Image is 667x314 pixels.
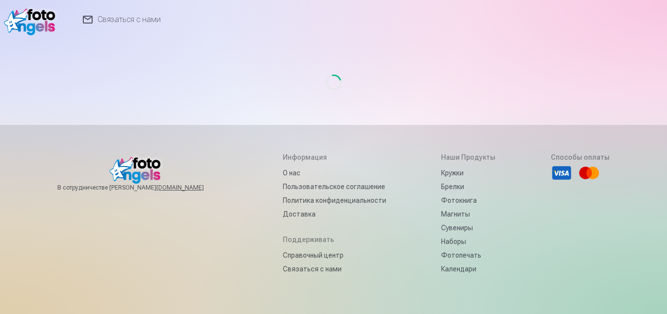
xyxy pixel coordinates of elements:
[98,15,161,24] font: Связаться с нами
[441,196,477,204] font: Фотокнига
[283,248,386,262] a: Справочный центр
[441,248,495,262] a: Фотопечать
[283,210,316,218] font: Доставка
[57,184,156,191] font: В сотрудничестве [PERSON_NAME]
[441,221,495,235] a: Сувениры
[441,207,495,221] a: Магниты
[156,184,227,192] a: [DOMAIN_NAME]
[441,235,495,248] a: Наборы
[441,224,473,232] font: Сувениры
[283,153,327,161] font: Информация
[441,193,495,207] a: Фотокнига
[283,183,385,191] font: Пользовательское соглашение
[441,166,495,180] a: Кружки
[441,180,495,193] a: Брелки
[4,4,60,35] img: /v1
[441,262,495,276] a: Календари
[283,193,386,207] a: Политика конфиденциальности
[283,196,386,204] font: Политика конфиденциальности
[441,183,464,191] font: Брелки
[441,210,470,218] font: Магниты
[283,236,334,243] font: Поддерживать
[441,265,476,273] font: Календари
[551,153,610,161] font: Способы оплаты
[441,153,495,161] font: Наши продукты
[283,180,386,193] a: Пользовательское соглашение
[441,251,481,259] font: Фотопечать
[156,184,204,191] font: [DOMAIN_NAME]
[441,238,466,245] font: Наборы
[283,265,342,273] font: Связаться с нами
[283,251,344,259] font: Справочный центр
[441,169,464,177] font: Кружки
[283,262,386,276] a: Связаться с нами
[283,207,386,221] a: Доставка
[283,169,300,177] font: О нас
[283,166,386,180] a: О нас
